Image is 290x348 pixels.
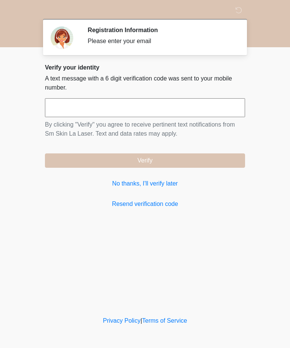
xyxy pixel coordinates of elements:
[45,120,245,138] p: By clicking "Verify" you agree to receive pertinent text notifications from Sm Skin La Laser. Tex...
[45,64,245,71] h2: Verify your identity
[51,26,73,49] img: Agent Avatar
[45,153,245,168] button: Verify
[103,317,141,324] a: Privacy Policy
[88,37,234,46] div: Please enter your email
[45,179,245,188] a: No thanks, I'll verify later
[140,317,142,324] a: |
[45,74,245,92] p: A text message with a 6 digit verification code was sent to your mobile number.
[45,200,245,209] a: Resend verification code
[37,6,47,15] img: Sm Skin La Laser Logo
[88,26,234,34] h2: Registration Information
[142,317,187,324] a: Terms of Service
